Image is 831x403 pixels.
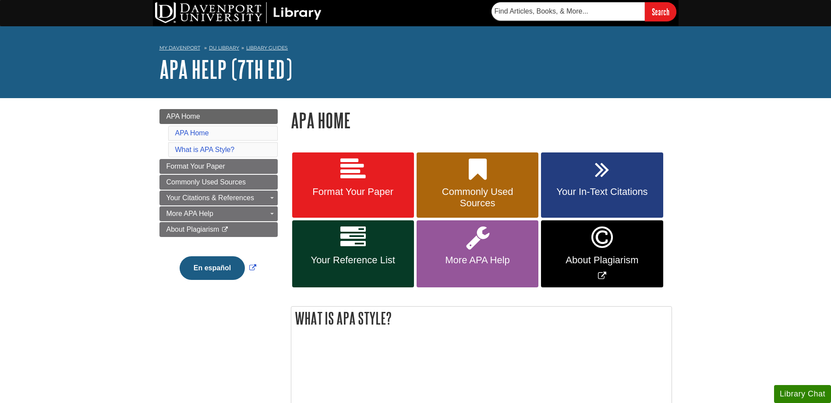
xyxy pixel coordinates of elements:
a: DU Library [209,45,239,51]
span: Commonly Used Sources [166,178,246,186]
img: DU Library [155,2,322,23]
button: Library Chat [774,385,831,403]
span: More APA Help [166,210,213,217]
h1: APA Home [291,109,672,131]
a: Link opens in new window [177,264,258,272]
div: Guide Page Menu [159,109,278,295]
a: About Plagiarism [159,222,278,237]
a: APA Home [175,129,209,137]
a: What is APA Style? [175,146,235,153]
a: APA Help (7th Ed) [159,56,292,83]
span: Format Your Paper [299,186,407,198]
a: Your Reference List [292,220,414,287]
span: About Plagiarism [548,255,656,266]
a: Library Guides [246,45,288,51]
span: Your Citations & References [166,194,254,201]
span: Your Reference List [299,255,407,266]
span: About Plagiarism [166,226,219,233]
a: My Davenport [159,44,200,52]
span: Your In-Text Citations [548,186,656,198]
span: Format Your Paper [166,163,225,170]
a: More APA Help [417,220,538,287]
nav: breadcrumb [159,42,672,56]
h2: What is APA Style? [291,307,672,330]
a: Your Citations & References [159,191,278,205]
a: Commonly Used Sources [417,152,538,218]
input: Search [645,2,676,21]
span: Commonly Used Sources [423,186,532,209]
span: More APA Help [423,255,532,266]
a: More APA Help [159,206,278,221]
button: En español [180,256,245,280]
a: Commonly Used Sources [159,175,278,190]
span: APA Home [166,113,200,120]
i: This link opens in a new window [221,227,229,233]
form: Searches DU Library's articles, books, and more [492,2,676,21]
input: Find Articles, Books, & More... [492,2,645,21]
a: Link opens in new window [541,220,663,287]
a: Format Your Paper [292,152,414,218]
a: Your In-Text Citations [541,152,663,218]
a: Format Your Paper [159,159,278,174]
a: APA Home [159,109,278,124]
